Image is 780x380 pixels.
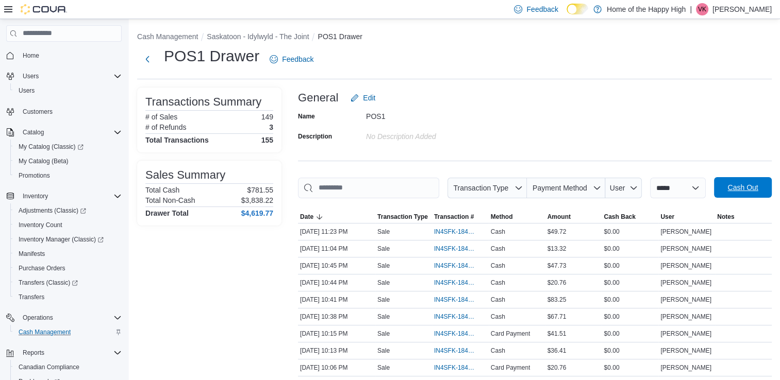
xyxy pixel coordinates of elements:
[10,261,126,275] button: Purchase Orders
[434,245,476,253] span: IN4SFK-18448661
[298,243,375,255] div: [DATE] 11:04 PM
[247,186,273,194] p: $781.55
[2,104,126,119] button: Customers
[23,314,53,322] span: Operations
[23,349,44,357] span: Reports
[491,228,505,236] span: Cash
[241,196,273,204] p: $3,838.22
[547,296,567,304] span: $83.25
[434,228,476,236] span: IN4SFK-18448707
[434,213,474,221] span: Transaction #
[434,262,476,270] span: IN4SFK-18448501
[547,228,567,236] span: $49.72
[19,221,62,229] span: Inventory Count
[14,204,90,217] a: Adjustments (Classic)
[19,279,78,287] span: Transfers (Classic)
[346,88,379,108] button: Edit
[14,277,82,289] a: Transfers (Classic)
[434,347,476,355] span: IN4SFK-18448191
[660,364,711,372] span: [PERSON_NAME]
[265,49,318,70] a: Feedback
[366,128,504,141] div: No Description added
[19,49,122,62] span: Home
[19,49,43,62] a: Home
[527,178,605,198] button: Payment Method
[377,296,390,304] p: Sale
[602,211,658,223] button: Cash Back
[10,325,126,339] button: Cash Management
[145,113,177,121] h6: # of Sales
[10,247,126,261] button: Manifests
[377,279,390,287] p: Sale
[207,32,309,41] button: Saskatoon - Idylwyld - The Joint
[19,312,57,324] button: Operations
[2,310,126,325] button: Operations
[660,213,674,221] span: User
[298,226,375,238] div: [DATE] 11:23 PM
[377,313,390,321] p: Sale
[14,84,39,97] a: Users
[14,169,122,182] span: Promotions
[19,363,79,371] span: Canadian Compliance
[14,233,108,246] a: Inventory Manager (Classic)
[19,347,48,359] button: Reports
[434,310,487,323] button: IN4SFK-18448433
[19,347,122,359] span: Reports
[567,14,567,15] span: Dark Mode
[489,211,545,223] button: Method
[727,182,758,193] span: Cash Out
[10,203,126,218] a: Adjustments (Classic)
[19,157,69,165] span: My Catalog (Beta)
[604,213,635,221] span: Cash Back
[19,190,122,202] span: Inventory
[10,232,126,247] a: Inventory Manager (Classic)
[137,32,198,41] button: Cash Management
[145,169,225,181] h3: Sales Summary
[14,248,49,260] a: Manifests
[453,184,508,192] span: Transaction Type
[717,213,734,221] span: Notes
[491,245,505,253] span: Cash
[21,4,67,14] img: Cova
[14,248,122,260] span: Manifests
[690,3,692,15] p: |
[696,3,708,15] div: Varleen Kaur
[714,177,772,198] button: Cash Out
[491,330,530,338] span: Card Payment
[14,219,67,231] a: Inventory Count
[145,186,179,194] h6: Total Cash
[434,226,487,238] button: IN4SFK-18448707
[434,330,476,338] span: IN4SFK-18448214
[602,243,658,255] div: $0.00
[14,262,70,274] a: Purchase Orders
[164,46,259,66] h1: POS1 Drawer
[19,87,35,95] span: Users
[19,105,122,118] span: Customers
[545,211,602,223] button: Amount
[298,92,338,104] h3: General
[10,154,126,168] button: My Catalog (Beta)
[19,171,50,180] span: Promotions
[2,69,126,83] button: Users
[547,279,567,287] span: $20.76
[491,296,505,304] span: Cash
[434,293,487,306] button: IN4SFK-18448462
[434,344,487,357] button: IN4SFK-18448191
[712,3,772,15] p: [PERSON_NAME]
[10,360,126,374] button: Canadian Compliance
[375,211,432,223] button: Transaction Type
[660,279,711,287] span: [PERSON_NAME]
[10,218,126,232] button: Inventory Count
[533,184,587,192] span: Payment Method
[137,49,158,70] button: Next
[298,211,375,223] button: Date
[447,178,527,198] button: Transaction Type
[14,291,122,303] span: Transfers
[602,310,658,323] div: $0.00
[145,123,186,131] h6: # of Refunds
[434,364,476,372] span: IN4SFK-18448122
[14,204,122,217] span: Adjustments (Classic)
[660,262,711,270] span: [PERSON_NAME]
[377,262,390,270] p: Sale
[363,93,375,103] span: Edit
